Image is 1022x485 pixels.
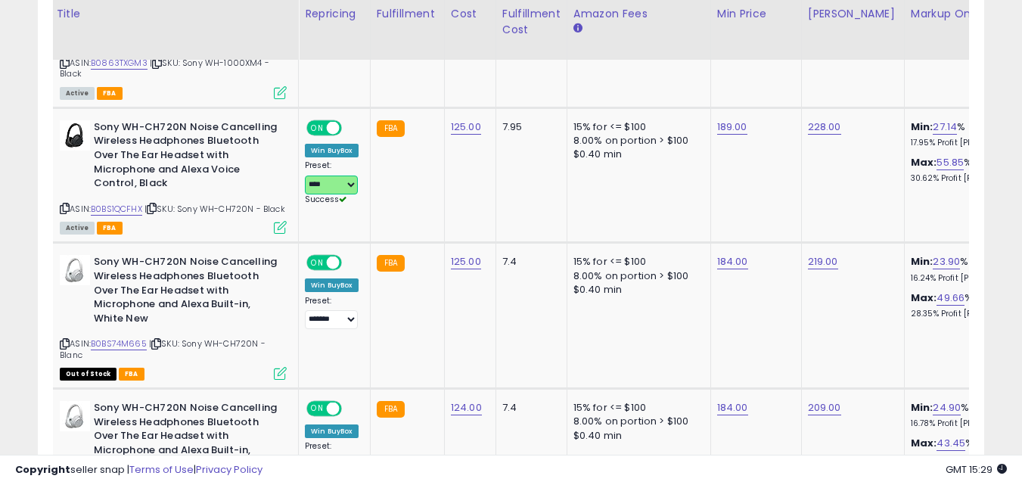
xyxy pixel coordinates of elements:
[60,401,90,431] img: 31PFiCIw3WL._SL40_.jpg
[946,462,1007,477] span: 2025-10-12 15:29 GMT
[60,255,90,285] img: 31PFiCIw3WL._SL40_.jpg
[60,57,269,79] span: | SKU: Sony WH-1000XM4 - Black
[937,436,965,451] a: 43.45
[933,400,961,415] a: 24.90
[305,296,359,330] div: Preset:
[808,254,838,269] a: 219.00
[573,429,699,443] div: $0.40 min
[573,269,699,283] div: 8.00% on portion > $100
[933,120,957,135] a: 27.14
[911,436,937,450] b: Max:
[94,401,278,475] b: Sony WH-CH720N Noise Cancelling Wireless Headphones Bluetooth Over The Ear Headset with Microphon...
[60,120,90,151] img: 31+CMjgVyHL._SL40_.jpg
[933,254,960,269] a: 23.90
[129,462,194,477] a: Terms of Use
[340,403,364,415] span: OFF
[305,194,346,205] span: Success
[808,400,841,415] a: 209.00
[91,337,147,350] a: B0BS74M665
[305,6,364,22] div: Repricing
[717,120,747,135] a: 189.00
[717,400,748,415] a: 184.00
[308,403,327,415] span: ON
[808,6,898,22] div: [PERSON_NAME]
[502,255,555,269] div: 7.4
[196,462,262,477] a: Privacy Policy
[502,401,555,415] div: 7.4
[97,222,123,235] span: FBA
[911,120,933,134] b: Min:
[377,255,405,272] small: FBA
[573,134,699,148] div: 8.00% on portion > $100
[308,256,327,269] span: ON
[340,121,364,134] span: OFF
[377,401,405,418] small: FBA
[305,424,359,438] div: Win BuyBox
[911,155,937,169] b: Max:
[377,120,405,137] small: FBA
[94,255,278,329] b: Sony WH-CH720N Noise Cancelling Wireless Headphones Bluetooth Over The Ear Headset with Microphon...
[308,121,327,134] span: ON
[94,120,278,194] b: Sony WH-CH720N Noise Cancelling Wireless Headphones Bluetooth Over The Ear Headset with Microphon...
[15,463,262,477] div: seller snap | |
[937,291,965,306] a: 49.66
[60,337,266,360] span: | SKU: Sony WH-CH720N - Blanc
[937,155,964,170] a: 55.85
[911,291,937,305] b: Max:
[305,278,359,292] div: Win BuyBox
[144,203,285,215] span: | SKU: Sony WH-CH720N - Black
[573,148,699,161] div: $0.40 min
[451,400,482,415] a: 124.00
[573,415,699,428] div: 8.00% on portion > $100
[340,256,364,269] span: OFF
[60,87,95,100] span: All listings currently available for purchase on Amazon
[60,120,287,232] div: ASIN:
[573,22,582,36] small: Amazon Fees.
[56,6,292,22] div: Title
[911,254,933,269] b: Min:
[305,160,359,205] div: Preset:
[451,254,481,269] a: 125.00
[60,368,116,381] span: All listings that are currently out of stock and unavailable for purchase on Amazon
[502,120,555,134] div: 7.95
[377,6,438,22] div: Fulfillment
[91,57,148,70] a: B0863TXGM3
[573,6,704,22] div: Amazon Fees
[15,462,70,477] strong: Copyright
[717,254,748,269] a: 184.00
[573,283,699,297] div: $0.40 min
[573,120,699,134] div: 15% for <= $100
[119,368,144,381] span: FBA
[91,203,142,216] a: B0BS1QCFHX
[60,255,287,378] div: ASIN:
[573,401,699,415] div: 15% for <= $100
[808,120,841,135] a: 228.00
[305,144,359,157] div: Win BuyBox
[717,6,795,22] div: Min Price
[97,87,123,100] span: FBA
[502,6,561,38] div: Fulfillment Cost
[911,400,933,415] b: Min:
[451,6,489,22] div: Cost
[451,120,481,135] a: 125.00
[60,222,95,235] span: All listings currently available for purchase on Amazon
[573,255,699,269] div: 15% for <= $100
